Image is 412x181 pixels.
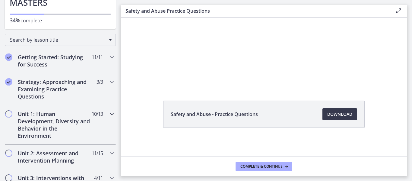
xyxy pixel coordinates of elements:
h3: Safety and Abuse Practice Questions [125,7,385,15]
a: Download [322,108,357,120]
span: Search by lesson title [10,37,106,43]
h2: Unit 1: Human Development, Diversity and Behavior in the Environment [18,110,91,139]
button: Complete & continue [236,162,292,171]
p: complete [10,17,111,24]
span: Download [327,111,352,118]
div: Search by lesson title [5,34,116,46]
h2: Strategy: Approaching and Examining Practice Questions [18,78,91,100]
i: Completed [5,53,12,61]
span: 34% [10,17,21,24]
h2: Unit 2: Assessment and Intervention Planning [18,150,91,164]
span: Safety and Abuse - Practice Questions [171,111,258,118]
span: Complete & continue [240,164,283,169]
h2: Getting Started: Studying for Success [18,53,91,68]
span: 11 / 11 [92,53,103,61]
i: Completed [5,78,12,86]
span: 10 / 13 [92,110,103,118]
span: 3 / 3 [97,78,103,86]
span: 11 / 15 [92,150,103,157]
